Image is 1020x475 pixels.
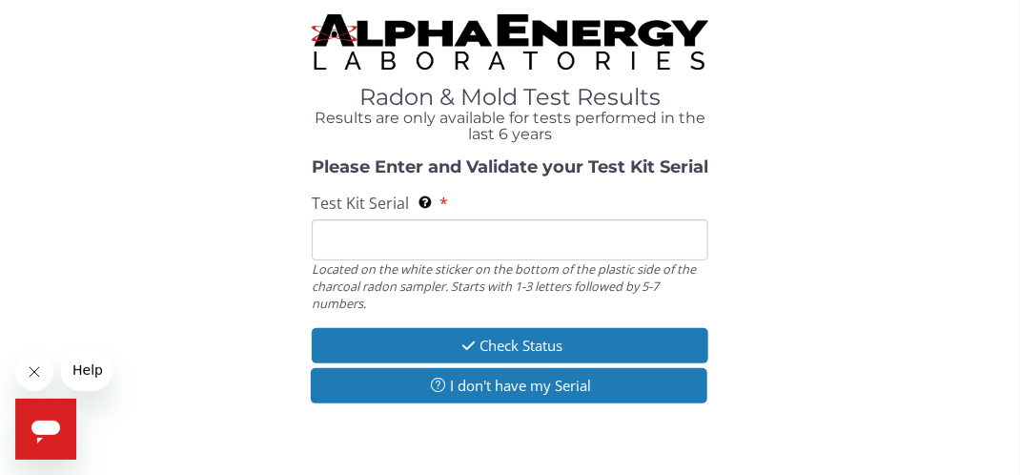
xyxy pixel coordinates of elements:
[312,328,708,363] button: Check Status
[15,399,76,460] iframe: Button to launch messaging window
[312,110,708,143] h4: Results are only available for tests performed in the last 6 years
[312,193,409,214] span: Test Kit Serial
[311,368,707,403] button: I don't have my Serial
[312,156,708,177] strong: Please Enter and Validate your Test Kit Serial
[61,349,112,391] iframe: Message from company
[15,353,53,391] iframe: Close message
[312,260,708,313] div: Located on the white sticker on the bottom of the plastic side of the charcoal radon sampler. Sta...
[312,14,708,70] img: TightCrop.jpg
[312,85,708,110] h1: Radon & Mold Test Results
